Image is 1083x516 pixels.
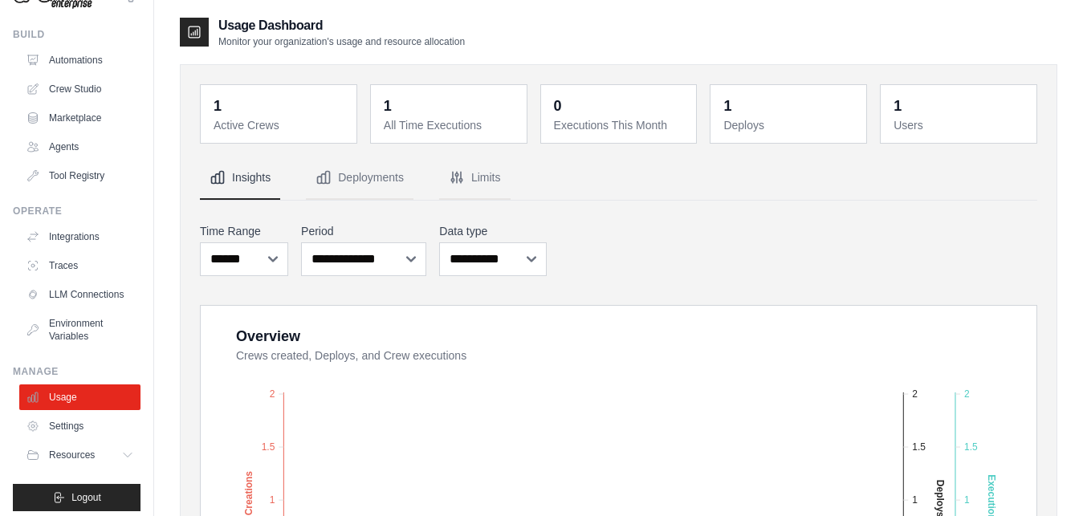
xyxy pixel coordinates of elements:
[19,47,140,73] a: Automations
[236,325,300,347] div: Overview
[19,384,140,410] a: Usage
[964,441,978,453] tspan: 1.5
[19,311,140,349] a: Environment Variables
[19,105,140,131] a: Marketplace
[49,449,95,461] span: Resources
[214,117,347,133] dt: Active Crews
[200,156,1037,200] nav: Tabs
[214,95,222,117] div: 1
[19,224,140,250] a: Integrations
[19,282,140,307] a: LLM Connections
[19,442,140,468] button: Resources
[13,484,140,511] button: Logout
[306,156,413,200] button: Deployments
[243,471,254,516] text: Creations
[200,223,288,239] label: Time Range
[13,365,140,378] div: Manage
[894,95,902,117] div: 1
[894,117,1027,133] dt: Users
[723,95,731,117] div: 1
[912,388,918,400] tspan: 2
[71,491,101,504] span: Logout
[912,494,918,506] tspan: 1
[439,156,511,200] button: Limits
[19,134,140,160] a: Agents
[964,388,970,400] tspan: 2
[964,494,970,506] tspan: 1
[554,95,562,117] div: 0
[218,16,465,35] h2: Usage Dashboard
[19,253,140,278] a: Traces
[19,163,140,189] a: Tool Registry
[384,95,392,117] div: 1
[270,494,275,506] tspan: 1
[236,347,1017,364] dt: Crews created, Deploys, and Crew executions
[218,35,465,48] p: Monitor your organization's usage and resource allocation
[301,223,426,239] label: Period
[200,156,280,200] button: Insights
[554,117,687,133] dt: Executions This Month
[19,76,140,102] a: Crew Studio
[262,441,275,453] tspan: 1.5
[384,117,517,133] dt: All Time Executions
[439,223,547,239] label: Data type
[270,388,275,400] tspan: 2
[13,28,140,41] div: Build
[912,441,926,453] tspan: 1.5
[723,117,857,133] dt: Deploys
[13,205,140,217] div: Operate
[19,413,140,439] a: Settings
